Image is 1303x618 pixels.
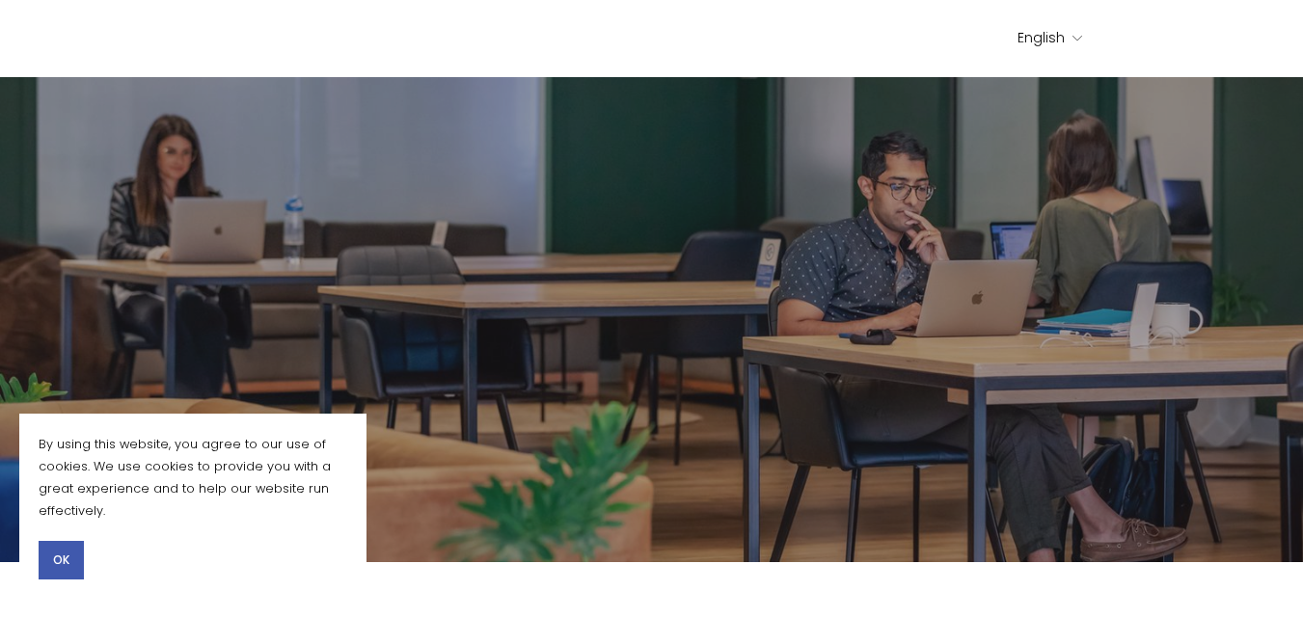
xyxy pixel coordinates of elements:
section: Cookie banner [19,414,366,599]
p: By using this website, you agree to our use of cookies. We use cookies to provide you with a grea... [39,433,347,522]
div: language picker [1018,25,1083,53]
span: English [1018,26,1065,51]
span: OK [53,551,69,569]
button: OK [39,541,84,579]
